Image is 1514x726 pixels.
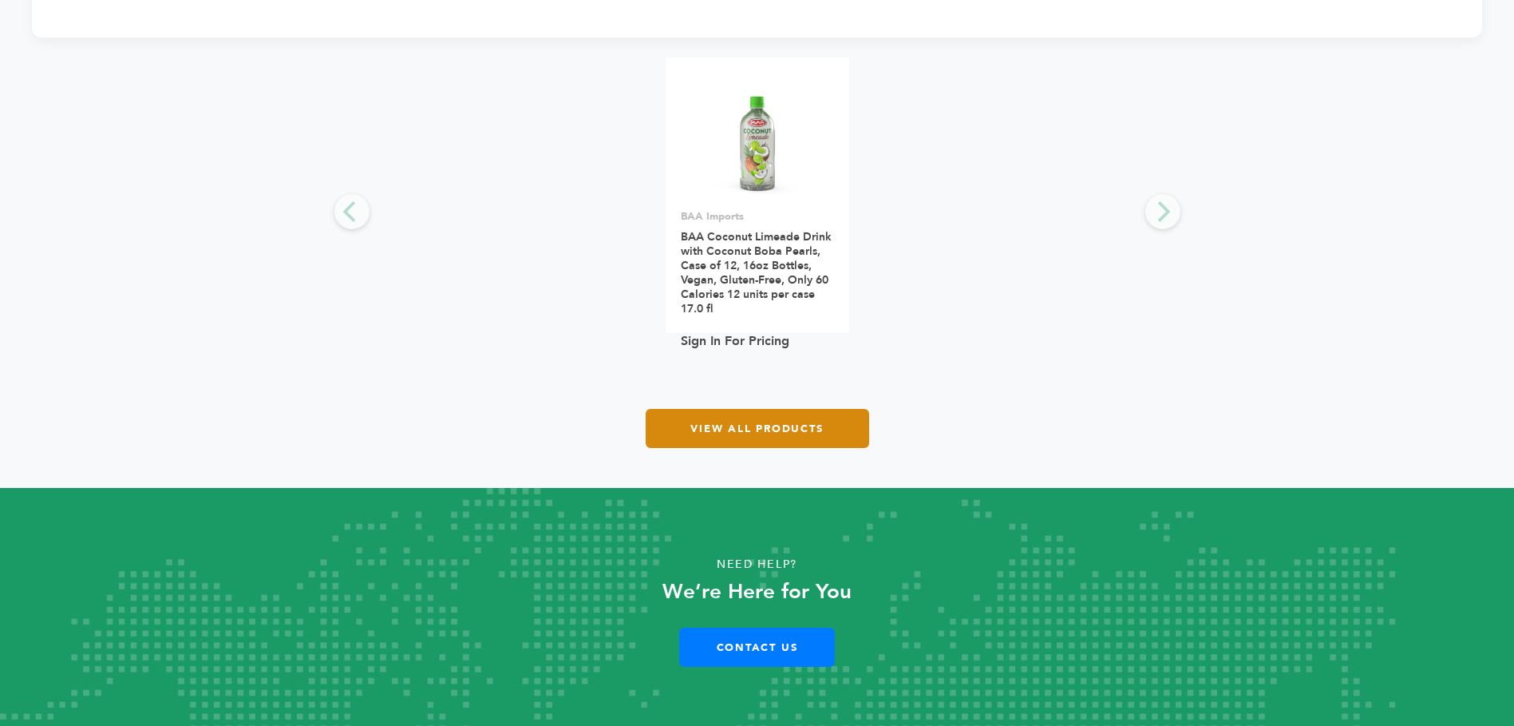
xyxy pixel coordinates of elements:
strong: We’re Here for You [662,577,852,606]
a: View All Products [646,409,869,448]
a: BAA Coconut Limeade Drink with Coconut Boba Pearls, Case of 12, 16oz Bottles, Vegan, Gluten-Free,... [681,229,832,316]
a: Contact Us [679,628,835,667]
img: BAA Coconut Limeade Drink with Coconut Boba Pearls, Case of 12, 16oz Bottles, Vegan, Gluten-Free,... [678,84,837,199]
p: BAA Imports [681,209,832,224]
h2: Oops... [49,105,243,131]
a: Sign In For Pricing [681,334,789,348]
p: Need Help? [76,553,1438,577]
